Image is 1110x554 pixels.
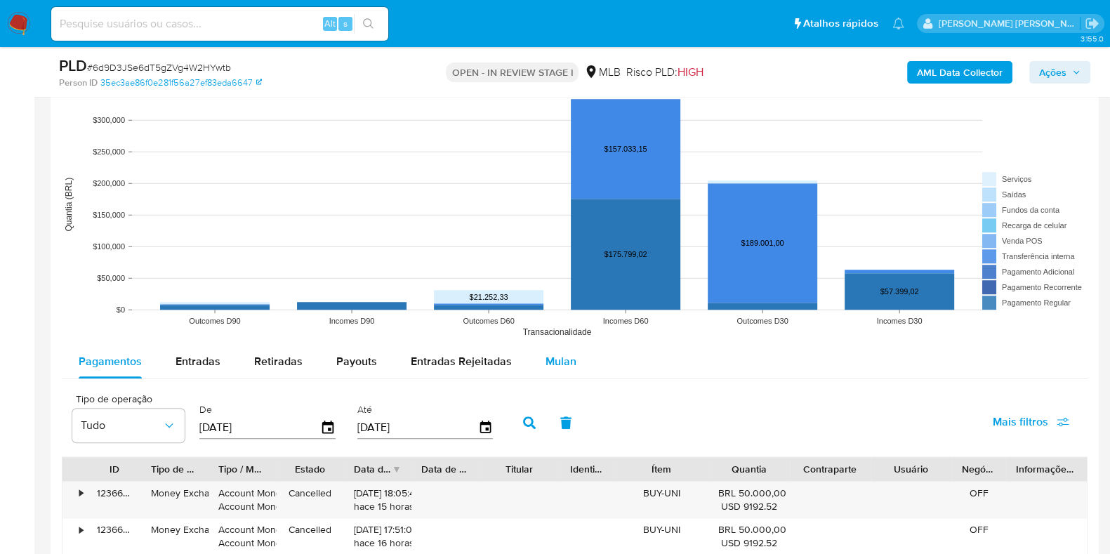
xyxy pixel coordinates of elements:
[626,65,703,80] span: Risco PLD:
[100,77,262,89] a: 35ec3ae86f0e281f56a27ef83eda6647
[59,77,98,89] b: Person ID
[939,17,1081,30] p: danilo.toledo@mercadolivre.com
[803,16,878,31] span: Atalhos rápidos
[1080,33,1103,44] span: 3.155.0
[324,17,336,30] span: Alt
[343,17,348,30] span: s
[59,54,87,77] b: PLD
[51,15,388,33] input: Pesquise usuários ou casos...
[354,14,383,34] button: search-icon
[1029,61,1090,84] button: Ações
[446,62,579,82] p: OPEN - IN REVIEW STAGE I
[584,65,620,80] div: MLB
[677,64,703,80] span: HIGH
[892,18,904,29] a: Notificações
[907,61,1012,84] button: AML Data Collector
[917,61,1003,84] b: AML Data Collector
[1085,16,1099,31] a: Sair
[1039,61,1066,84] span: Ações
[87,60,231,74] span: # 6d9D3JSe6dT5gZVg4W2HYwtb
